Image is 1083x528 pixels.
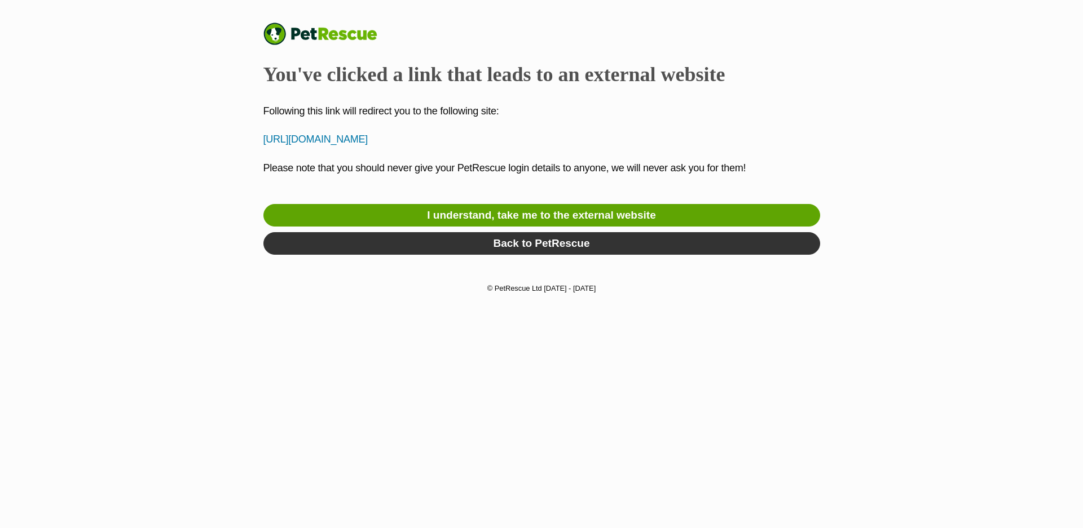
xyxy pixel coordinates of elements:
p: [URL][DOMAIN_NAME] [263,132,820,147]
a: PetRescue [263,23,389,45]
p: Please note that you should never give your PetRescue login details to anyone, we will never ask ... [263,161,820,191]
a: Back to PetRescue [263,232,820,255]
h2: You've clicked a link that leads to an external website [263,62,820,87]
p: Following this link will redirect you to the following site: [263,104,820,119]
a: I understand, take me to the external website [263,204,820,227]
small: © PetRescue Ltd [DATE] - [DATE] [487,284,596,292]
